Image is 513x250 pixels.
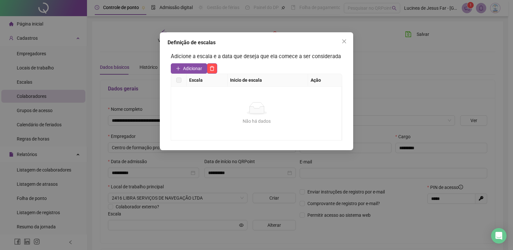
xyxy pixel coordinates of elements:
div: Open Intercom Messenger [491,228,507,244]
th: Escala [187,74,227,87]
h3: Adicione a escala e a data que deseja que ela comece a ser considerada [171,52,342,61]
span: delete [209,66,215,71]
th: Ação [308,74,342,87]
th: Inicio de escala [227,74,308,87]
span: Adicionar [183,65,202,72]
button: Close [339,36,349,47]
div: Definição de escalas [168,39,345,47]
div: Não há dados [179,118,334,125]
button: Adicionar [171,63,207,74]
span: close [342,39,347,44]
span: plus [176,66,180,71]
